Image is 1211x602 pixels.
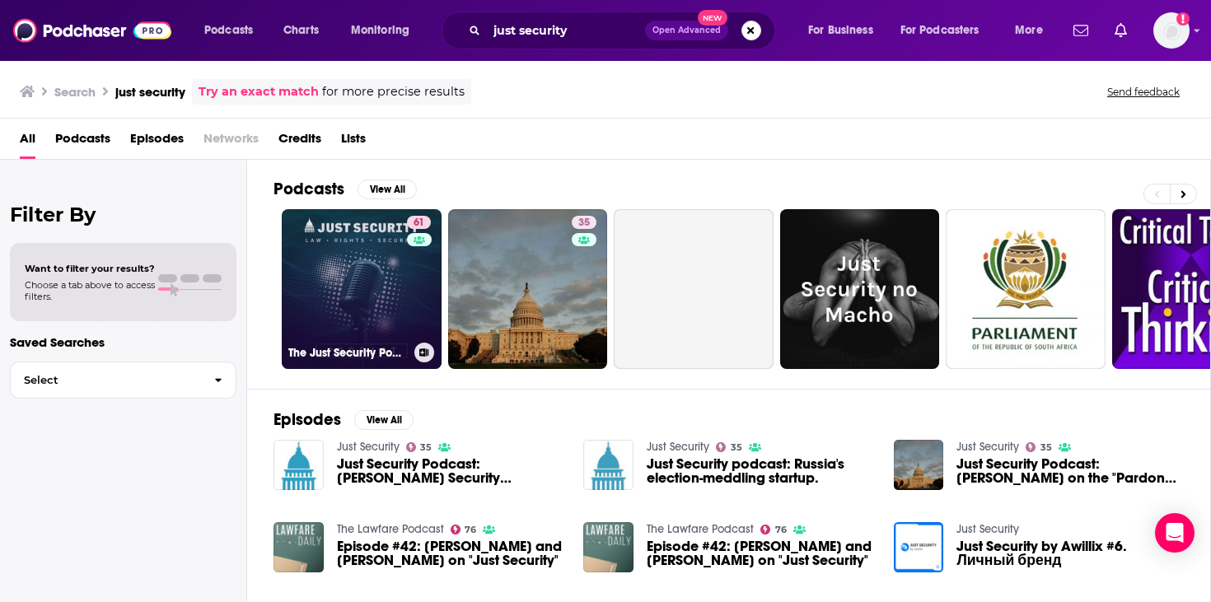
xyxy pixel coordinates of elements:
[647,539,874,567] span: Episode #42: [PERSON_NAME] and [PERSON_NAME] on "Just Security"
[894,440,944,490] img: Just Security Podcast: Alex Whiting on the "Pardon Dangle"
[274,440,324,490] img: Just Security Podcast: Kushner's Security Clearance Downgraded with Sam Vinograd
[10,203,236,226] h2: Filter By
[274,179,417,199] a: PodcastsView All
[10,334,236,350] p: Saved Searches
[54,84,96,100] h3: Search
[894,522,944,572] img: Just Security by Awillix #6. Личный бренд
[414,215,424,231] span: 61
[337,457,564,485] span: Just Security Podcast: [PERSON_NAME] Security Clearance Downgraded with [PERSON_NAME]
[10,362,236,399] button: Select
[1026,442,1052,452] a: 35
[25,263,155,274] span: Want to filter your results?
[1176,12,1190,26] svg: Add a profile image
[25,279,155,302] span: Choose a tab above to access filters.
[890,17,1003,44] button: open menu
[337,440,400,454] a: Just Security
[647,539,874,567] a: Episode #42: Steve Vladeck and Ryan Goodman on "Just Security"
[420,444,432,451] span: 35
[731,444,742,451] span: 35
[339,17,431,44] button: open menu
[956,539,1184,567] a: Just Security by Awillix #6. Личный бренд
[647,457,874,485] a: Just Security podcast: Russia's election-meddling startup.
[487,17,645,44] input: Search podcasts, credits, & more...
[13,15,171,46] img: Podchaser - Follow, Share and Rate Podcasts
[578,215,590,231] span: 35
[1155,513,1195,553] div: Open Intercom Messenger
[203,125,259,159] span: Networks
[652,26,721,35] span: Open Advanced
[956,457,1184,485] span: Just Security Podcast: [PERSON_NAME] on the "Pardon Dangle"
[583,440,634,490] img: Just Security podcast: Russia's election-meddling startup.
[645,21,728,40] button: Open AdvancedNew
[465,526,476,534] span: 76
[351,19,409,42] span: Monitoring
[797,17,894,44] button: open menu
[900,19,980,42] span: For Podcasters
[274,522,324,572] img: Episode #42: Steve Vladeck and Ryan Goodman on "Just Security"
[278,125,321,159] a: Credits
[274,409,414,430] a: EpisodesView All
[647,522,754,536] a: The Lawfare Podcast
[341,125,366,159] a: Lists
[956,457,1184,485] a: Just Security Podcast: Alex Whiting on the "Pardon Dangle"
[760,525,787,534] a: 76
[407,216,431,229] a: 61
[274,409,341,430] h2: Episodes
[1153,12,1190,49] button: Show profile menu
[1067,16,1095,44] a: Show notifications dropdown
[451,525,477,534] a: 76
[1108,16,1134,44] a: Show notifications dropdown
[358,180,417,199] button: View All
[406,442,432,452] a: 35
[199,82,319,101] a: Try an exact match
[1153,12,1190,49] span: Logged in as TrevorC
[337,539,564,567] a: Episode #42: Steve Vladeck and Ryan Goodman on "Just Security"
[337,522,444,536] a: The Lawfare Podcast
[20,125,35,159] a: All
[274,179,344,199] h2: Podcasts
[1015,19,1043,42] span: More
[1102,85,1185,99] button: Send feedback
[193,17,274,44] button: open menu
[283,19,319,42] span: Charts
[457,12,791,49] div: Search podcasts, credits, & more...
[115,84,185,100] h3: just security
[1153,12,1190,49] img: User Profile
[956,440,1019,454] a: Just Security
[130,125,184,159] a: Episodes
[337,457,564,485] a: Just Security Podcast: Kushner's Security Clearance Downgraded with Sam Vinograd
[322,82,465,101] span: for more precise results
[716,442,742,452] a: 35
[647,440,709,454] a: Just Security
[288,346,408,360] h3: The Just Security Podcast
[583,522,634,572] img: Episode #42: Steve Vladeck and Ryan Goodman on "Just Security"
[11,375,201,385] span: Select
[1040,444,1052,451] span: 35
[698,10,727,26] span: New
[1003,17,1064,44] button: open menu
[448,209,608,369] a: 35
[354,410,414,430] button: View All
[956,522,1019,536] a: Just Security
[282,209,442,369] a: 61The Just Security Podcast
[775,526,787,534] span: 76
[55,125,110,159] a: Podcasts
[337,539,564,567] span: Episode #42: [PERSON_NAME] and [PERSON_NAME] on "Just Security"
[808,19,873,42] span: For Business
[204,19,253,42] span: Podcasts
[273,17,329,44] a: Charts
